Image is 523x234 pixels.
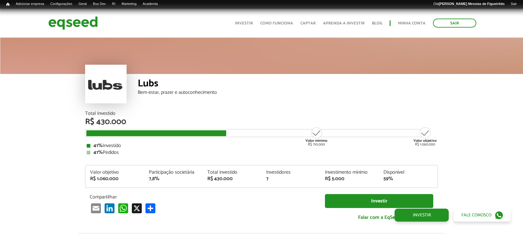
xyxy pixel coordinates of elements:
[87,143,436,148] div: Investido
[117,203,129,213] a: WhatsApp
[207,170,257,175] div: Total investido
[90,194,316,200] p: Compartilhar:
[13,2,47,6] a: Adicionar empresa
[325,211,433,224] a: Falar com a EqSeed
[305,138,327,144] strong: Valor mínimo
[90,2,109,6] a: Bus Dev
[6,2,10,6] span: Início
[85,118,438,126] div: R$ 430.000
[144,203,157,213] a: Compartilhar
[90,203,102,213] a: Email
[131,203,143,213] a: X
[508,2,520,6] a: Sair
[90,170,140,175] div: Valor objetivo
[383,176,433,181] div: 59%
[325,170,374,175] div: Investimento mínimo
[300,21,316,25] a: Captar
[87,150,436,155] div: Pedidos
[138,79,438,90] div: Lubs
[93,148,103,157] strong: 41%
[140,2,161,6] a: Academia
[90,176,140,181] div: R$ 1.060.000
[433,19,476,28] a: Sair
[323,21,365,25] a: Aprenda a investir
[305,127,328,146] div: R$ 710.000
[75,2,90,6] a: Geral
[266,176,316,181] div: 7
[3,2,13,7] a: Início
[395,209,449,222] a: Investir
[48,15,98,31] img: EqSeed
[454,209,511,222] a: Fale conosco
[398,21,426,25] a: Minha conta
[103,203,116,213] a: LinkedIn
[325,176,374,181] div: R$ 5.000
[149,176,198,181] div: 7,8%
[149,170,198,175] div: Participação societária
[207,176,257,181] div: R$ 430.000
[93,141,103,150] strong: 41%
[47,2,76,6] a: Configurações
[109,2,119,6] a: RI
[266,170,316,175] div: Investidores
[413,138,437,144] strong: Valor objetivo
[235,21,253,25] a: Investir
[430,2,508,6] a: Olá[PERSON_NAME] Messias de Figueirêdo
[439,2,504,6] strong: [PERSON_NAME] Messias de Figueirêdo
[383,170,433,175] div: Disponível
[138,90,438,95] div: Bem-estar, prazer e autoconhecimento
[413,127,437,146] div: R$ 1.060.000
[372,21,382,25] a: Blog
[119,2,140,6] a: Marketing
[260,21,293,25] a: Como funciona
[85,111,438,116] div: Total Investido
[325,194,433,208] a: Investir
